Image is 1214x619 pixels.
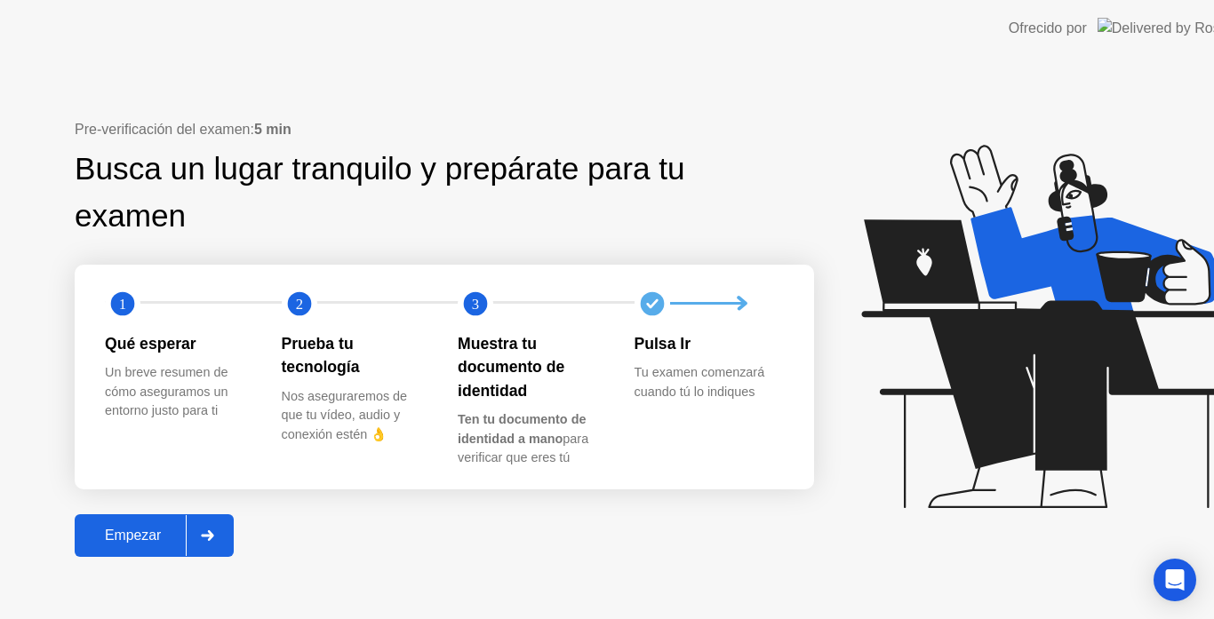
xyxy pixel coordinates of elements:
div: para verificar que eres tú [458,410,606,468]
button: Empezar [75,514,234,557]
b: 5 min [254,122,292,137]
div: Ofrecido por [1009,18,1087,39]
div: Prueba tu tecnología [282,332,430,379]
div: Qué esperar [105,332,253,355]
b: Ten tu documento de identidad a mano [458,412,586,446]
div: Nos aseguraremos de que tu vídeo, audio y conexión estén 👌 [282,387,430,445]
div: Pre-verificación del examen: [75,119,814,140]
div: Tu examen comenzará cuando tú lo indiques [635,363,783,401]
div: Pulsa Ir [635,332,783,355]
div: Un breve resumen de cómo aseguramos un entorno justo para ti [105,363,253,421]
text: 2 [295,295,302,312]
div: Empezar [80,528,186,544]
text: 3 [472,295,479,312]
text: 1 [119,295,126,312]
div: Busca un lugar tranquilo y prepárate para tu examen [75,146,701,240]
div: Open Intercom Messenger [1154,559,1196,601]
div: Muestra tu documento de identidad [458,332,606,402]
